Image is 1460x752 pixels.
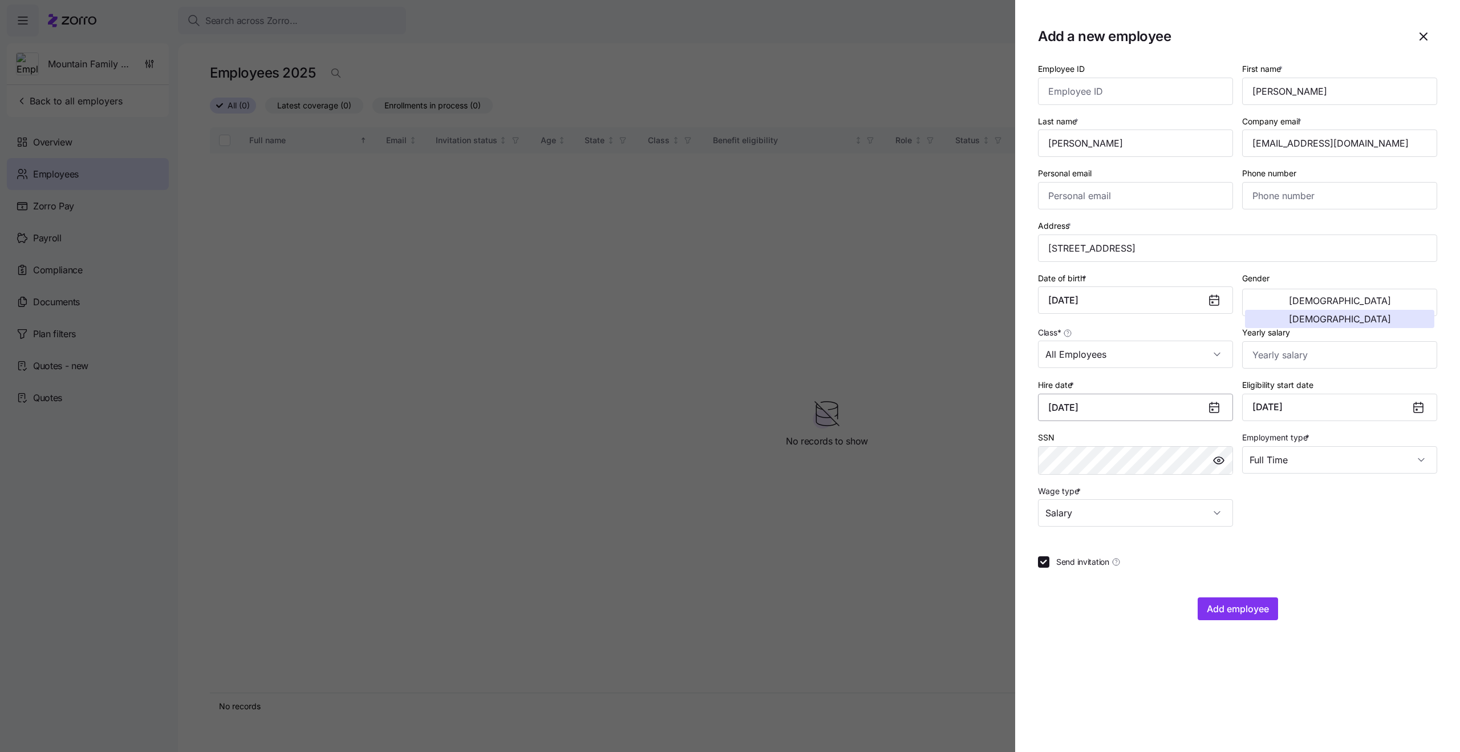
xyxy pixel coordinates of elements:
[1289,296,1391,305] span: [DEMOGRAPHIC_DATA]
[1207,602,1269,616] span: Add employee
[1056,556,1109,568] span: Send invitation
[1198,597,1278,620] button: Add employee
[1038,167,1092,180] label: Personal email
[1038,78,1233,105] input: Employee ID
[1038,63,1085,75] label: Employee ID
[1289,314,1391,324] span: [DEMOGRAPHIC_DATA]
[1038,485,1083,498] label: Wage type
[1038,182,1233,209] input: Personal email
[1242,63,1285,75] label: First name
[1242,394,1437,421] button: [DATE]
[1242,272,1270,285] label: Gender
[1242,182,1437,209] input: Phone number
[1038,27,1401,45] h1: Add a new employee
[1242,130,1437,157] input: Company email
[1038,327,1061,338] span: Class *
[1038,341,1233,368] input: Class
[1038,431,1055,444] label: SSN
[1242,115,1304,128] label: Company email
[1038,130,1233,157] input: Last name
[1038,379,1076,391] label: Hire date
[1242,341,1437,369] input: Yearly salary
[1038,499,1233,527] input: Select wage type
[1242,379,1313,391] label: Eligibility start date
[1038,115,1081,128] label: Last name
[1242,78,1437,105] input: First name
[1038,220,1073,232] label: Address
[1038,272,1089,285] label: Date of birth
[1242,431,1312,444] label: Employment type
[1038,394,1233,421] input: MM/DD/YYYY
[1242,326,1290,339] label: Yearly salary
[1242,446,1437,474] input: Select employment type
[1038,286,1233,314] input: MM/DD/YYYY
[1038,235,1437,262] input: Address
[1242,167,1296,180] label: Phone number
